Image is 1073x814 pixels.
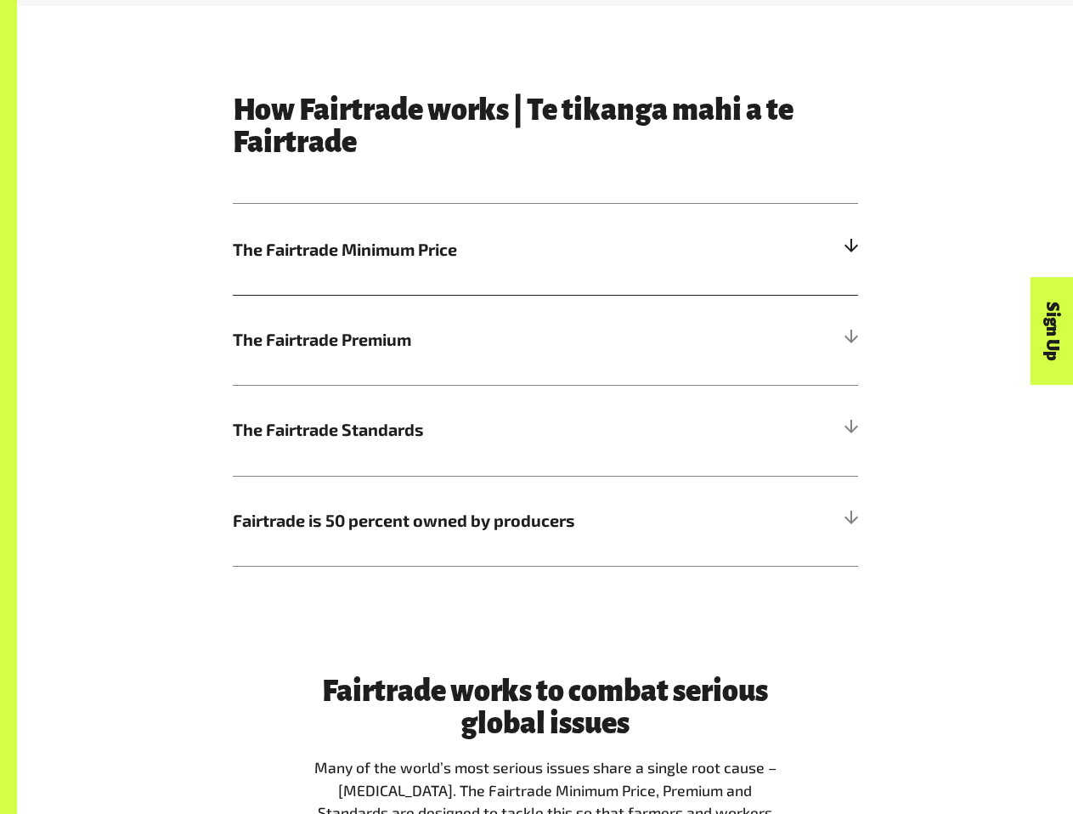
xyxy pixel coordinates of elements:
span: The Fairtrade Premium [233,327,702,353]
h3: Fairtrade works to combat serious global issues [313,676,777,740]
span: Fairtrade is 50 percent owned by producers [233,508,702,534]
h3: How Fairtrade works | Te tikanga mahi a te Fairtrade [233,94,858,159]
span: The Fairtrade Standards [233,417,702,443]
span: The Fairtrade Minimum Price [233,237,702,263]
